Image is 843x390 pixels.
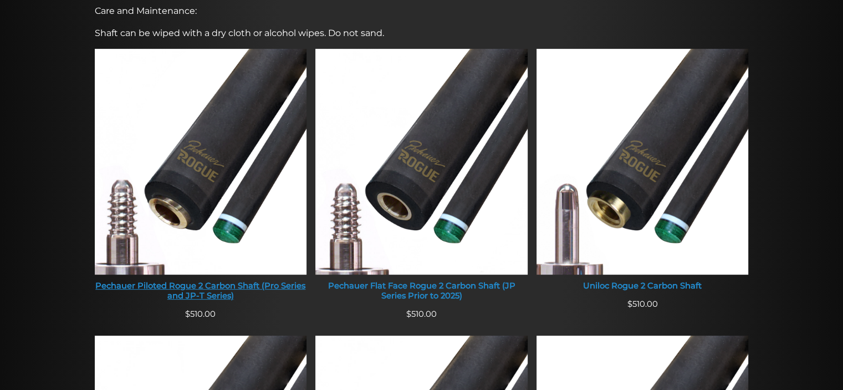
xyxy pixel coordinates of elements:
[315,281,528,301] div: Pechauer Flat Face Rogue 2 Carbon Shaft (JP Series Prior to 2025)
[537,281,749,291] div: Uniloc Rogue 2 Carbon Shaft
[185,309,216,319] span: 510.00
[95,281,307,301] div: Pechauer Piloted Rogue 2 Carbon Shaft (Pro Series and JP-T Series)
[185,309,190,319] span: $
[95,4,749,18] p: Care and Maintenance:
[95,27,749,40] p: Shaft can be wiped with a dry cloth or alcohol wipes. Do not sand.
[406,309,411,319] span: $
[315,49,528,275] img: Pechauer Flat Face Rogue 2 Carbon Shaft (JP Series Prior to 2025)
[95,49,307,308] a: Pechauer Piloted Rogue 2 Carbon Shaft (Pro Series and JP-T Series) Pechauer Piloted Rogue 2 Carbo...
[315,49,528,308] a: Pechauer Flat Face Rogue 2 Carbon Shaft (JP Series Prior to 2025) Pechauer Flat Face Rogue 2 Carb...
[627,299,658,309] span: 510.00
[406,309,437,319] span: 510.00
[537,49,749,298] a: Uniloc Rogue 2 Carbon Shaft Uniloc Rogue 2 Carbon Shaft
[95,49,307,275] img: Pechauer Piloted Rogue 2 Carbon Shaft (Pro Series and JP-T Series)
[627,299,632,309] span: $
[537,49,749,275] img: Uniloc Rogue 2 Carbon Shaft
